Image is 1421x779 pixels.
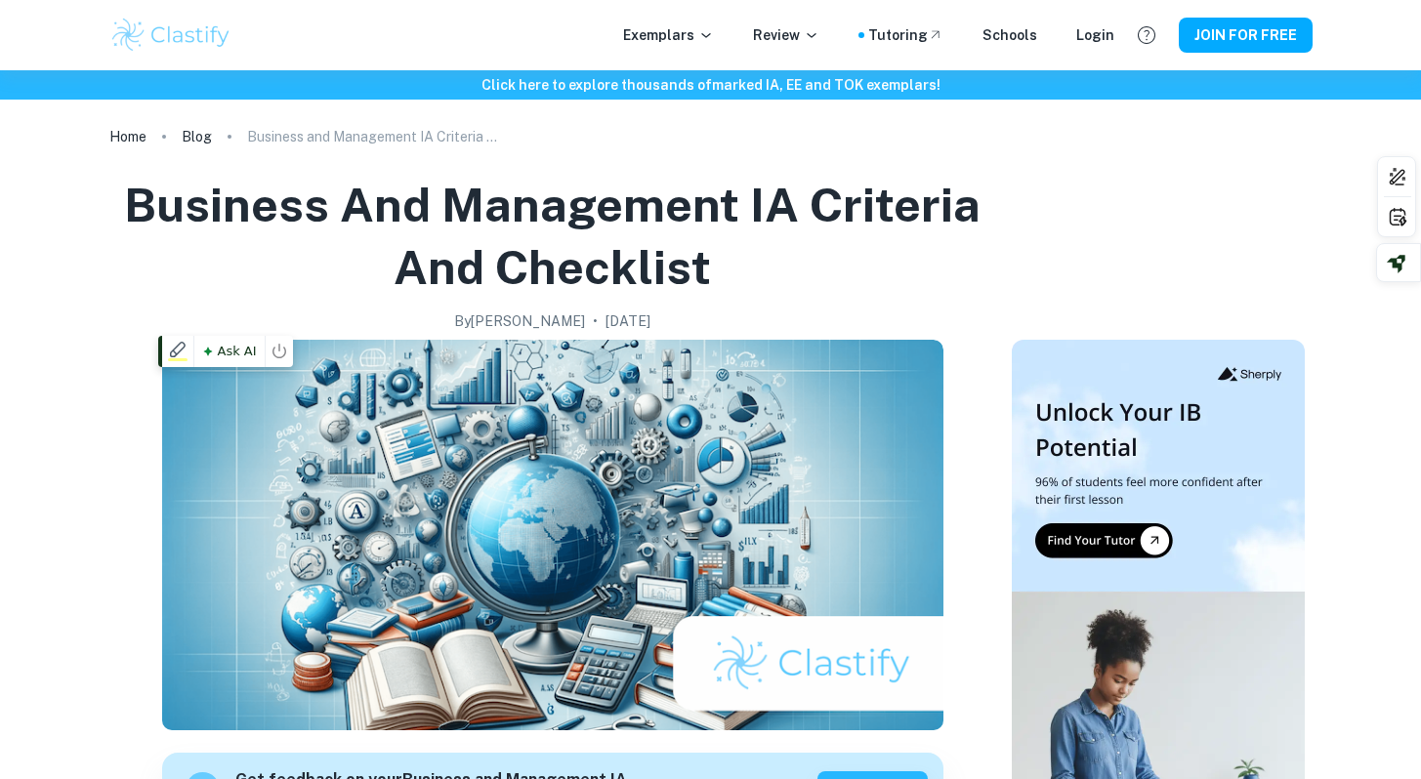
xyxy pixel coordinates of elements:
[109,123,146,150] a: Home
[117,174,988,299] h1: Business and Management IA Criteria and Checklist
[454,310,585,332] h2: By [PERSON_NAME]
[182,123,212,150] a: Blog
[247,126,501,147] p: Business and Management IA Criteria and Checklist
[1179,18,1313,53] button: JOIN FOR FREE
[4,74,1417,96] h6: Click here to explore thousands of marked IA, EE and TOK exemplars !
[623,24,714,46] p: Exemplars
[162,340,943,730] img: Business and Management IA Criteria and Checklist cover image
[1076,24,1114,46] a: Login
[753,24,819,46] p: Review
[198,339,261,364] span: Ask AI
[1130,19,1163,52] button: Help and Feedback
[109,16,233,55] img: Clastify logo
[606,310,650,332] h2: [DATE]
[593,310,598,332] p: •
[982,24,1037,46] a: Schools
[868,24,943,46] a: Tutoring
